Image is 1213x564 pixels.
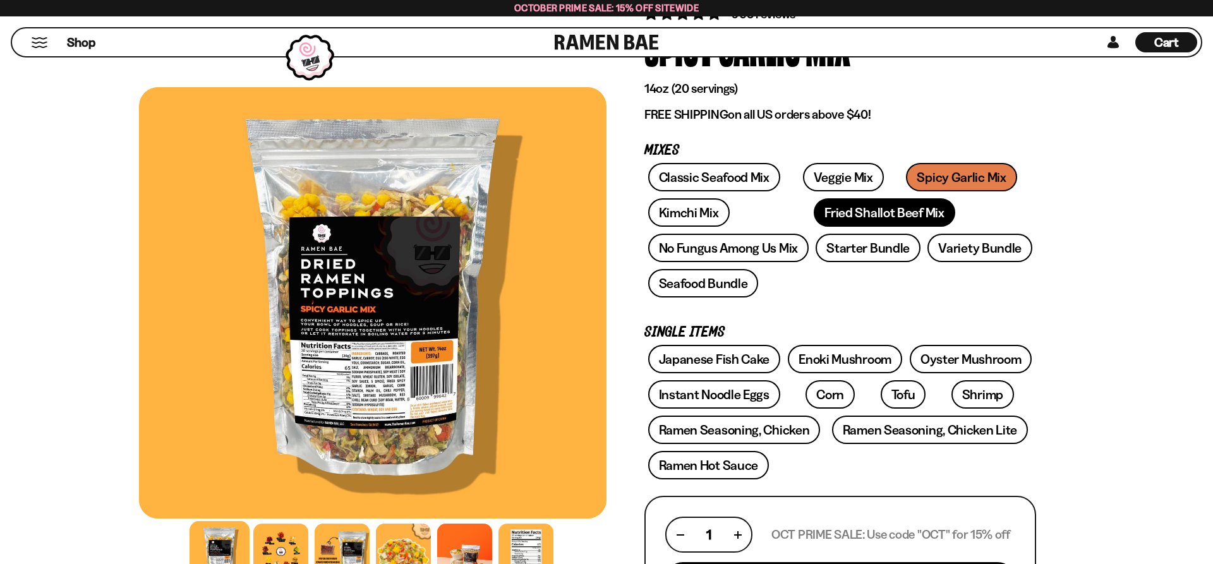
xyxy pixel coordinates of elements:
a: Classic Seafood Mix [648,163,780,191]
a: Ramen Seasoning, Chicken Lite [832,416,1028,444]
a: Veggie Mix [803,163,884,191]
span: Shop [67,34,95,51]
strong: FREE SHIPPING [644,107,728,122]
a: Corn [806,380,855,409]
p: Mixes [644,145,1036,157]
div: Spicy [644,23,713,70]
a: No Fungus Among Us Mix [648,234,809,262]
div: Mix [806,23,850,70]
a: Shop [67,32,95,52]
div: Garlic [718,23,800,70]
a: Shrimp [951,380,1014,409]
p: OCT PRIME SALE: Use code "OCT" for 15% off [771,527,1010,543]
span: October Prime Sale: 15% off Sitewide [514,2,699,14]
p: on all US orders above $40! [644,107,1036,123]
a: Ramen Seasoning, Chicken [648,416,821,444]
a: Fried Shallot Beef Mix [814,198,955,227]
a: Variety Bundle [927,234,1032,262]
p: Single Items [644,327,1036,339]
span: 1 [706,527,711,543]
span: Cart [1154,35,1179,50]
a: Japanese Fish Cake [648,345,781,373]
a: Oyster Mushroom [910,345,1032,373]
p: 14oz (20 servings) [644,81,1036,97]
a: Starter Bundle [816,234,920,262]
a: Instant Noodle Eggs [648,380,780,409]
a: Tofu [881,380,926,409]
div: Cart [1135,28,1197,56]
a: Ramen Hot Sauce [648,451,769,479]
a: Enoki Mushroom [788,345,902,373]
button: Mobile Menu Trigger [31,37,48,48]
a: Seafood Bundle [648,269,759,297]
a: Kimchi Mix [648,198,730,227]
